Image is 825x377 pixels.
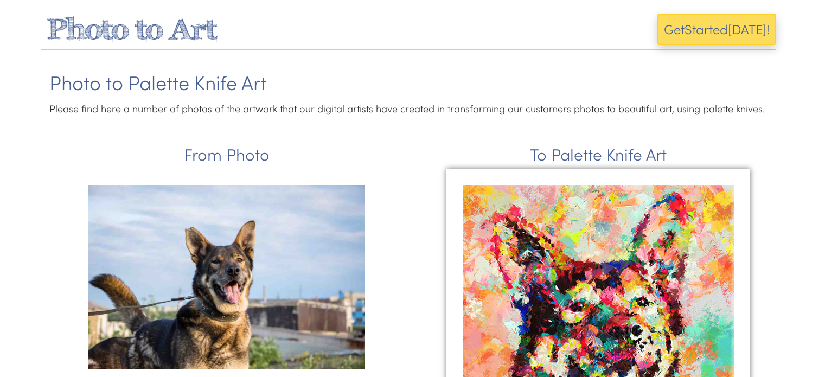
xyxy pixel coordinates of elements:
[49,72,776,93] h1: Photo to Palette Knife Art
[47,12,217,46] a: Photo to Art
[657,14,776,45] button: GetStarted[DATE]!
[421,145,776,163] h2: To Palette Knife Art
[49,145,405,163] h2: From Photo
[664,20,685,38] span: Get
[713,20,728,38] span: ed
[49,99,776,118] p: Please find here a number of photos of the artwork that our digital artists have created in trans...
